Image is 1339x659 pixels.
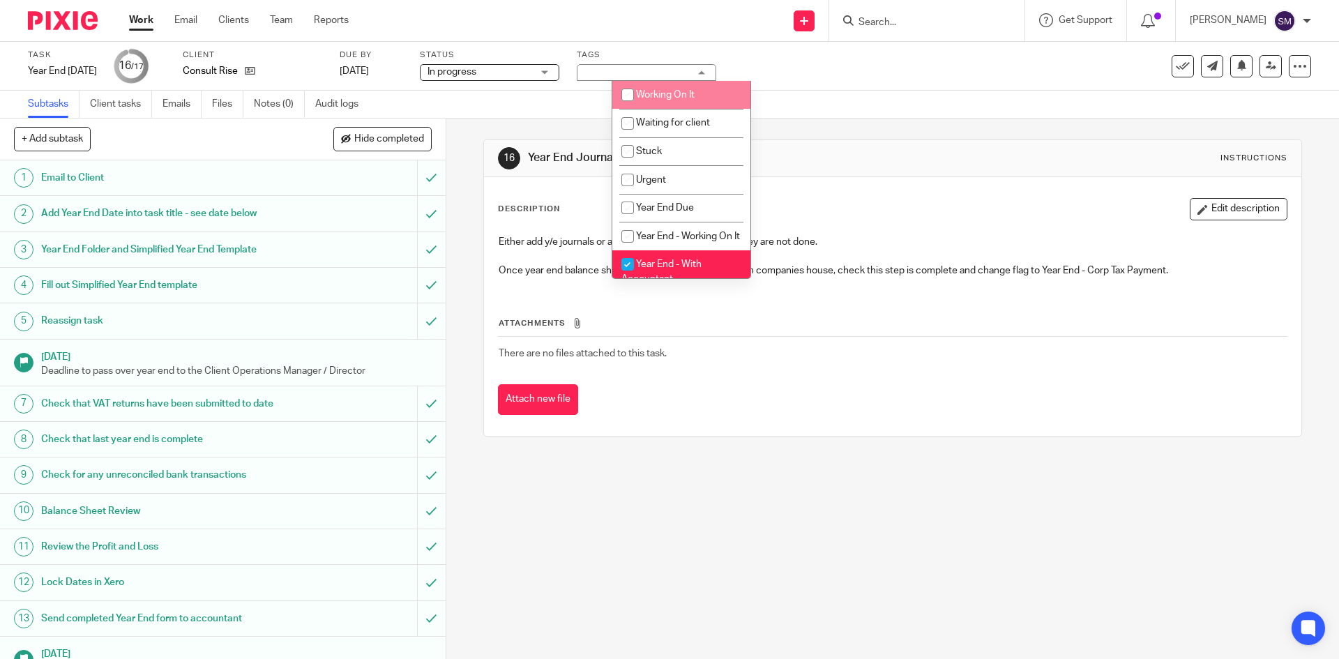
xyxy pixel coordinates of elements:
span: Year End - With Accountant [621,259,702,284]
a: Files [212,91,243,118]
div: 3 [14,240,33,259]
a: Client tasks [90,91,152,118]
div: 12 [14,573,33,592]
div: 16 [498,147,520,169]
label: Status [420,50,559,61]
div: 16 [119,58,144,74]
a: Subtasks [28,91,80,118]
span: Working On It [636,90,695,100]
img: Pixie [28,11,98,30]
label: Task [28,50,97,61]
span: Attachments [499,319,566,327]
button: Hide completed [333,127,432,151]
span: Get Support [1059,15,1112,25]
p: [PERSON_NAME] [1190,13,1266,27]
span: [DATE] [340,66,369,76]
label: Client [183,50,322,61]
label: Due by [340,50,402,61]
a: Team [270,13,293,27]
span: Waiting for client [636,118,710,128]
p: Either add y/e journals or ask accountant to add them if they are not done. [499,235,1286,249]
button: + Add subtask [14,127,91,151]
a: Clients [218,13,249,27]
span: Year End Due [636,203,694,213]
h1: [DATE] [41,347,432,364]
a: Email [174,13,197,27]
h1: Check that last year end is complete [41,429,282,450]
small: /17 [131,63,144,70]
p: Deadline to pass over year end to the Client Operations Manager / Director [41,364,432,378]
div: 7 [14,394,33,414]
span: Urgent [636,175,666,185]
div: Year End [DATE] [28,64,97,78]
input: Search [857,17,983,29]
img: svg%3E [1273,10,1296,32]
span: Stuck [636,146,662,156]
a: Notes (0) [254,91,305,118]
div: 2 [14,204,33,224]
a: Reports [314,13,349,27]
div: Year End 31st Jan 2025 [28,64,97,78]
h1: Send completed Year End form to accountant [41,608,282,629]
h1: Year End Journals [528,151,923,165]
div: Instructions [1220,153,1287,164]
button: Attach new file [498,384,578,416]
div: 10 [14,501,33,521]
div: 9 [14,465,33,485]
div: 13 [14,609,33,628]
h1: Add Year End Date into task title - see date below [41,203,282,224]
div: 1 [14,168,33,188]
span: Year End - Working On It [636,232,740,241]
h1: Review the Profit and Loss [41,536,282,557]
h1: Check for any unreconciled bank transactions [41,464,282,485]
p: Description [498,204,560,215]
div: 4 [14,275,33,295]
span: In progress [428,67,476,77]
h1: Year End Folder and Simplified Year End Template [41,239,282,260]
a: Work [129,13,153,27]
h1: Fill out Simplified Year End template [41,275,282,296]
span: Hide completed [354,134,424,145]
span: There are no files attached to this task. [499,349,667,358]
a: Emails [162,91,202,118]
p: Once year end balance sheet matches filed accounts from companies house, check this step is compl... [499,264,1286,278]
h1: Balance Sheet Review [41,501,282,522]
div: 11 [14,537,33,556]
h1: Email to Client [41,167,282,188]
h1: Lock Dates in Xero [41,572,282,593]
p: Consult Rise [183,64,238,78]
label: Tags [577,50,716,61]
button: Edit description [1190,198,1287,220]
div: 8 [14,430,33,449]
a: Audit logs [315,91,369,118]
div: 5 [14,312,33,331]
h1: Reassign task [41,310,282,331]
h1: Check that VAT returns have been submitted to date [41,393,282,414]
